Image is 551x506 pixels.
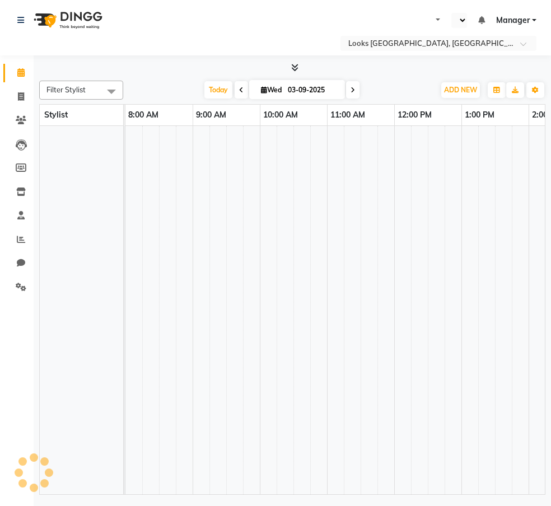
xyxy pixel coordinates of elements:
[284,82,340,99] input: 2025-09-03
[496,15,530,26] span: Manager
[258,86,284,94] span: Wed
[395,107,435,123] a: 12:00 PM
[441,82,480,98] button: ADD NEW
[125,107,161,123] a: 8:00 AM
[29,4,105,36] img: logo
[193,107,229,123] a: 9:00 AM
[260,107,301,123] a: 10:00 AM
[444,86,477,94] span: ADD NEW
[44,110,68,120] span: Stylist
[46,85,86,94] span: Filter Stylist
[462,107,497,123] a: 1:00 PM
[328,107,368,123] a: 11:00 AM
[204,81,232,99] span: Today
